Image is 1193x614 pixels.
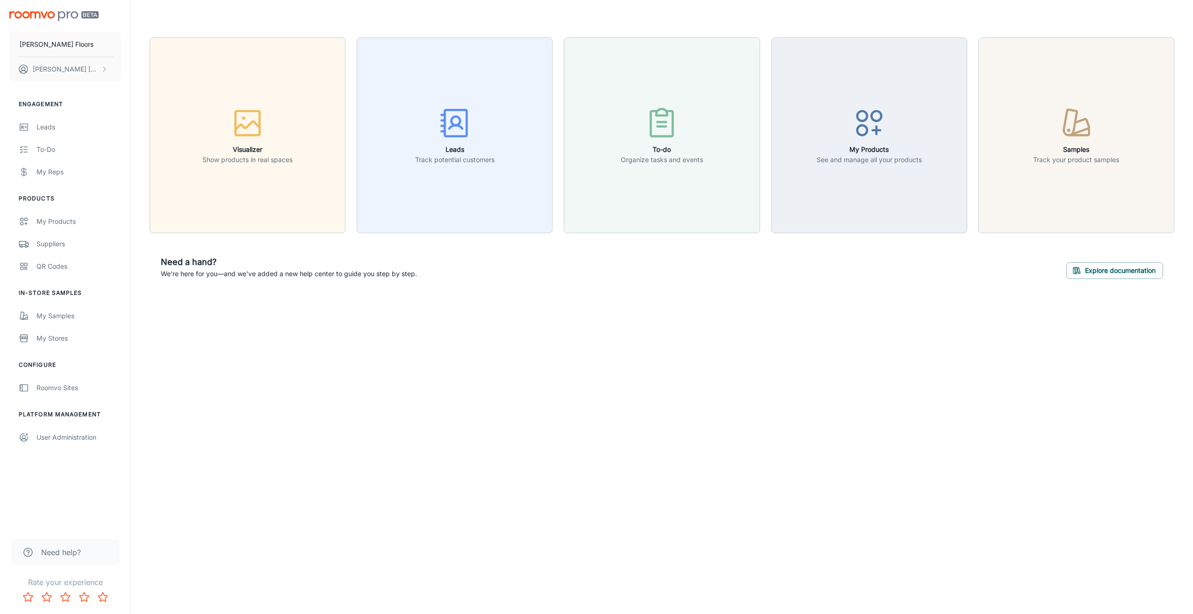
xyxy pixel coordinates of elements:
[20,39,93,50] p: [PERSON_NAME] Floors
[36,239,121,249] div: Suppliers
[621,155,703,165] p: Organize tasks and events
[1033,155,1119,165] p: Track your product samples
[36,261,121,271] div: QR Codes
[978,37,1174,233] button: SamplesTrack your product samples
[771,130,967,139] a: My ProductsSee and manage all your products
[771,37,967,233] button: My ProductsSee and manage all your products
[9,57,121,81] button: [PERSON_NAME] [PERSON_NAME]
[36,216,121,227] div: My Products
[33,64,99,74] p: [PERSON_NAME] [PERSON_NAME]
[621,144,703,155] h6: To-do
[564,130,760,139] a: To-doOrganize tasks and events
[978,130,1174,139] a: SamplesTrack your product samples
[36,144,121,155] div: To-do
[1066,262,1163,279] button: Explore documentation
[36,311,121,321] div: My Samples
[161,269,417,279] p: We're here for you—and we've added a new help center to guide you step by step.
[202,155,293,165] p: Show products in real spaces
[1066,265,1163,275] a: Explore documentation
[202,144,293,155] h6: Visualizer
[36,122,121,132] div: Leads
[357,130,553,139] a: LeadsTrack potential customers
[357,37,553,233] button: LeadsTrack potential customers
[1033,144,1119,155] h6: Samples
[564,37,760,233] button: To-doOrganize tasks and events
[9,32,121,57] button: [PERSON_NAME] Floors
[817,155,922,165] p: See and manage all your products
[36,167,121,177] div: My Reps
[150,37,345,233] button: VisualizerShow products in real spaces
[415,144,495,155] h6: Leads
[817,144,922,155] h6: My Products
[161,256,417,269] h6: Need a hand?
[415,155,495,165] p: Track potential customers
[9,11,99,21] img: Roomvo PRO Beta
